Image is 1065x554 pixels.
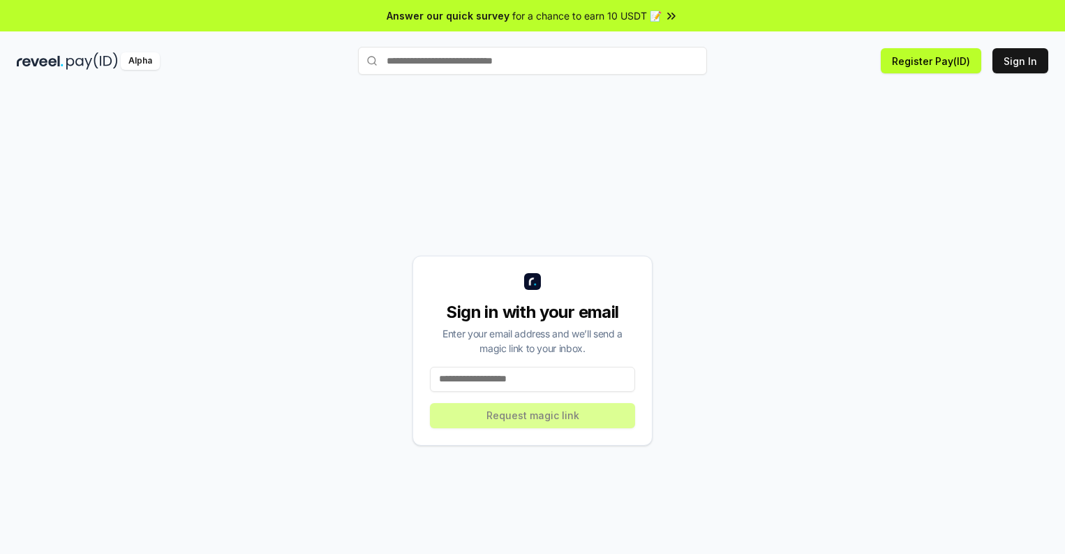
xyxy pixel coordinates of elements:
button: Register Pay(ID) [881,48,981,73]
img: pay_id [66,52,118,70]
span: Answer our quick survey [387,8,509,23]
div: Alpha [121,52,160,70]
img: logo_small [524,273,541,290]
span: for a chance to earn 10 USDT 📝 [512,8,662,23]
button: Sign In [992,48,1048,73]
div: Enter your email address and we’ll send a magic link to your inbox. [430,326,635,356]
div: Sign in with your email [430,301,635,323]
img: reveel_dark [17,52,64,70]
